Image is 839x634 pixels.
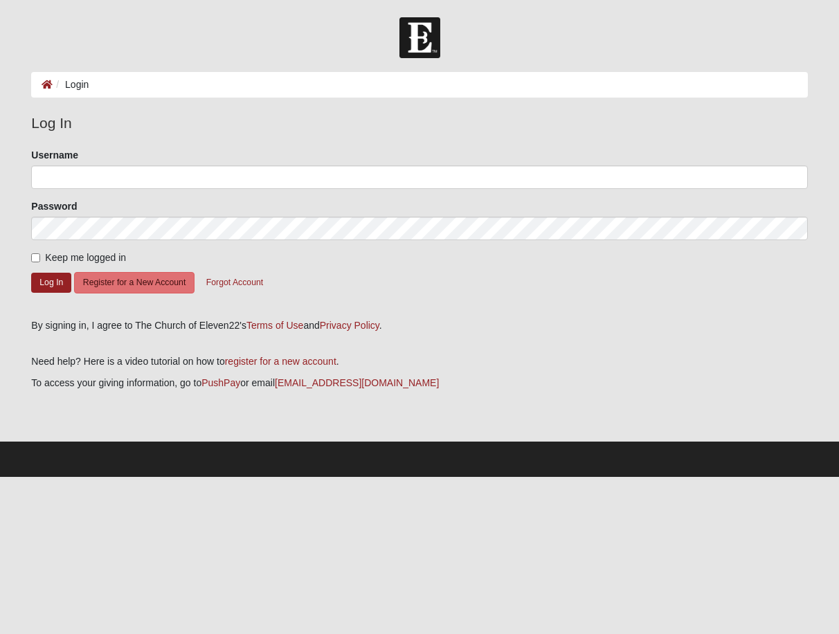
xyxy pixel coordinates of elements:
a: register for a new account [225,356,336,367]
a: [EMAIL_ADDRESS][DOMAIN_NAME] [275,377,439,388]
p: To access your giving information, go to or email [31,376,807,390]
p: Need help? Here is a video tutorial on how to . [31,354,807,369]
a: PushPay [201,377,240,388]
span: Keep me logged in [45,252,126,263]
div: By signing in, I agree to The Church of Eleven22's and . [31,318,807,333]
button: Log In [31,273,71,293]
li: Login [53,78,89,92]
button: Forgot Account [197,272,272,293]
button: Register for a New Account [74,272,195,293]
label: Password [31,199,77,213]
img: Church of Eleven22 Logo [399,17,440,58]
input: Keep me logged in [31,253,40,262]
legend: Log In [31,112,807,134]
label: Username [31,148,78,162]
a: Terms of Use [246,320,303,331]
a: Privacy Policy [320,320,379,331]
